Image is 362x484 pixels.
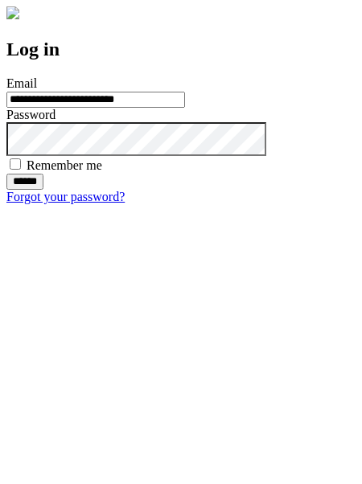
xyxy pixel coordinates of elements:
[6,108,56,121] label: Password
[6,76,37,90] label: Email
[6,190,125,203] a: Forgot your password?
[6,39,356,60] h2: Log in
[6,6,19,19] img: logo-4e3dc11c47720685a147b03b5a06dd966a58ff35d612b21f08c02c0306f2b779.png
[27,158,102,172] label: Remember me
